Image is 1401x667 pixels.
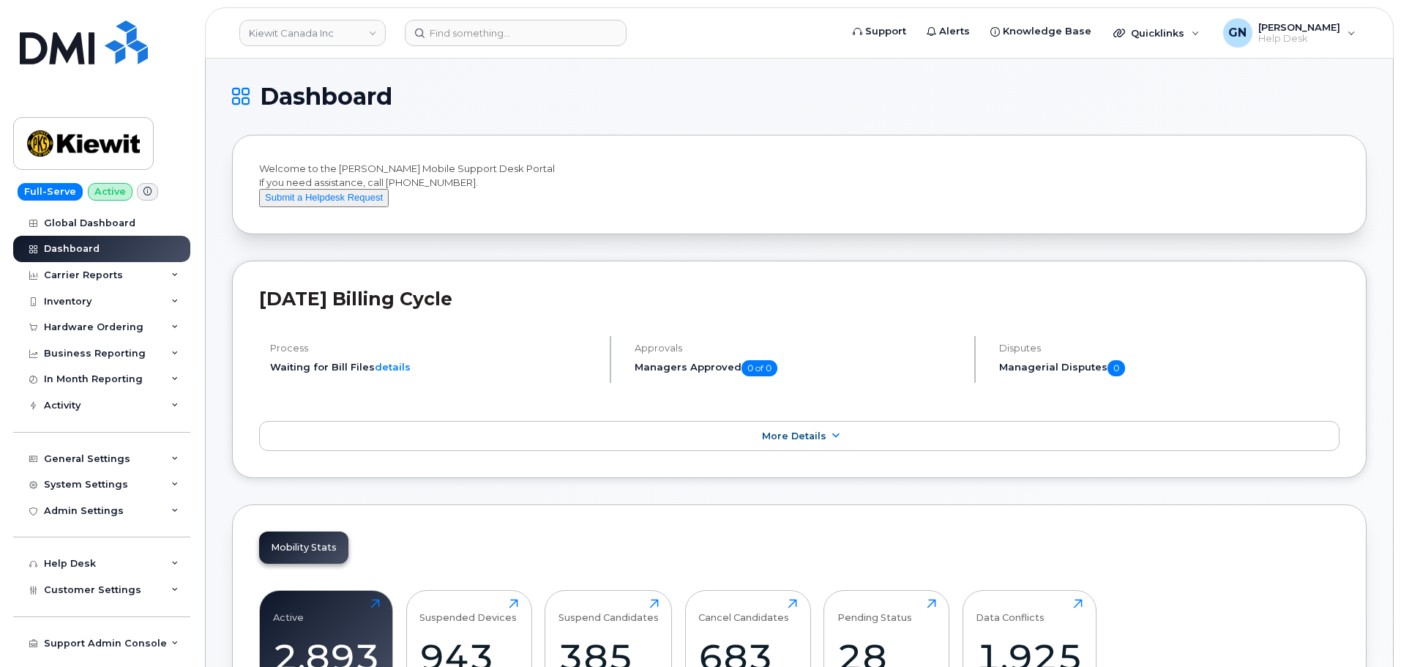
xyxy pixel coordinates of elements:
[270,343,597,354] h4: Process
[259,162,1340,207] div: Welcome to the [PERSON_NAME] Mobile Support Desk Portal If you need assistance, call [PHONE_NUMBER].
[635,343,962,354] h4: Approvals
[419,599,517,623] div: Suspended Devices
[270,360,597,374] li: Waiting for Bill Files
[635,360,962,376] h5: Managers Approved
[976,599,1045,623] div: Data Conflicts
[741,360,777,376] span: 0 of 0
[1107,360,1125,376] span: 0
[260,86,392,108] span: Dashboard
[273,599,304,623] div: Active
[999,360,1340,376] h5: Managerial Disputes
[999,343,1340,354] h4: Disputes
[558,599,659,623] div: Suspend Candidates
[698,599,789,623] div: Cancel Candidates
[837,599,912,623] div: Pending Status
[259,189,389,207] button: Submit a Helpdesk Request
[259,288,1340,310] h2: [DATE] Billing Cycle
[762,431,826,441] span: More Details
[259,191,389,203] a: Submit a Helpdesk Request
[375,361,411,373] a: details
[1337,603,1390,656] iframe: Messenger Launcher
